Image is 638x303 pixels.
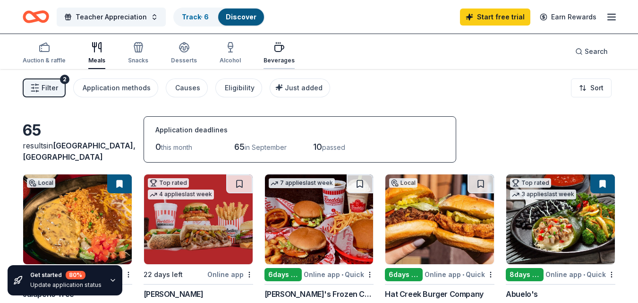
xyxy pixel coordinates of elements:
span: 0 [155,142,161,152]
span: • [462,271,464,278]
img: Image for Jalapeno Tree [23,174,132,264]
a: Home [23,6,49,28]
div: Application deadlines [155,124,444,136]
div: Meals [88,57,105,64]
span: 65 [234,142,245,152]
span: • [583,271,585,278]
span: this month [161,143,192,151]
div: 8 days left [506,268,544,281]
div: Eligibility [225,82,255,94]
div: Application methods [83,82,151,94]
button: Teacher Appreciation [57,8,166,26]
button: Sort [571,78,612,97]
div: Online app Quick [545,268,615,280]
button: Application methods [73,78,158,97]
div: Online app Quick [425,268,494,280]
div: Alcohol [220,57,241,64]
span: passed [322,143,345,151]
span: Teacher Appreciation [76,11,147,23]
button: Snacks [128,38,148,69]
button: Filter2 [23,78,66,97]
div: Snacks [128,57,148,64]
span: [GEOGRAPHIC_DATA], [GEOGRAPHIC_DATA] [23,141,136,162]
button: Auction & raffle [23,38,66,69]
div: 4 applies last week [148,190,214,199]
div: 6 days left [264,268,302,281]
div: Top rated [510,178,551,188]
div: Update application status [30,281,102,289]
div: 3 applies last week [510,190,576,199]
div: 80 % [66,271,85,279]
div: results [23,140,132,163]
div: Online app [207,268,253,280]
button: Track· 6Discover [173,8,265,26]
div: 7 applies last week [269,178,335,188]
div: Local [389,178,417,188]
img: Image for Freddy's Frozen Custard & Steakburgers [265,174,374,264]
div: Top rated [148,178,189,188]
div: Online app Quick [304,268,374,280]
a: Discover [226,13,256,21]
span: in [23,141,136,162]
div: Hat Creek Burger Company [385,288,483,300]
button: Eligibility [215,78,262,97]
button: Meals [88,38,105,69]
span: in September [245,143,287,151]
a: Track· 6 [182,13,209,21]
button: Causes [166,78,208,97]
div: Desserts [171,57,197,64]
img: Image for Hat Creek Burger Company [385,174,494,264]
span: Filter [42,82,58,94]
span: Sort [590,82,604,94]
button: Just added [270,78,330,97]
div: 2 [60,75,69,84]
span: Search [585,46,608,57]
div: Get started [30,271,102,279]
a: Earn Rewards [534,9,602,26]
div: Abuelo's [506,288,538,300]
button: Alcohol [220,38,241,69]
span: • [341,271,343,278]
a: Start free trial [460,9,530,26]
button: Search [568,42,615,61]
div: Auction & raffle [23,57,66,64]
img: Image for Abuelo's [506,174,615,264]
div: [PERSON_NAME]'s Frozen Custard & Steakburgers [264,288,374,300]
div: 65 [23,121,132,140]
div: 22 days left [144,269,183,280]
div: 6 days left [385,268,423,281]
button: Beverages [264,38,295,69]
div: Causes [175,82,200,94]
div: [PERSON_NAME] [144,288,204,300]
img: Image for Portillo's [144,174,253,264]
div: Local [27,178,55,188]
div: Beverages [264,57,295,64]
span: 10 [313,142,322,152]
button: Desserts [171,38,197,69]
span: Just added [285,84,323,92]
